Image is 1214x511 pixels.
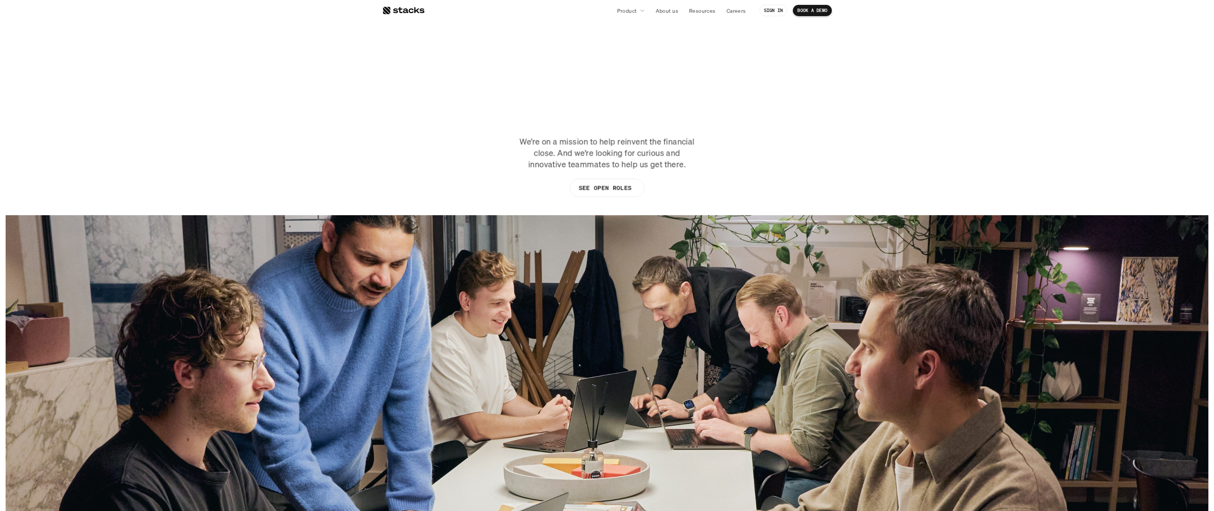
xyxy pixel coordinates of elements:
[727,7,746,15] p: Careers
[689,7,716,15] p: Resources
[759,5,788,16] a: SIGN IN
[656,7,678,15] p: About us
[722,4,751,17] a: Careers
[483,61,731,127] h1: Let’s redefine finance, together.
[797,8,827,13] p: BOOK A DEMO
[793,5,832,16] a: BOOK A DEMO
[651,4,683,17] a: About us
[617,7,637,15] p: Product
[685,4,720,17] a: Resources
[579,183,631,193] p: SEE OPEN ROLES
[570,179,644,197] a: SEE OPEN ROLES
[764,8,783,13] p: SIGN IN
[516,136,699,170] p: We’re on a mission to help reinvent the financial close. And we’re looking for curious and innova...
